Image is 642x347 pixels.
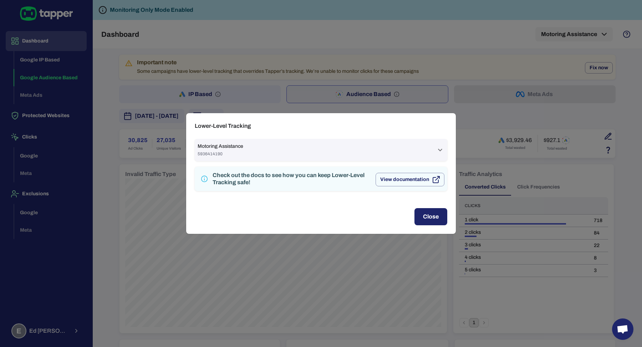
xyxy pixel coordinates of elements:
[198,143,243,150] span: Motoring Assistance
[198,151,243,157] span: 5936414190
[612,318,633,340] div: Open chat
[186,113,456,139] h2: Lower-Level Tracking
[213,172,370,186] div: Check out the docs to see how you can keep Lower-Level Tracking safe!
[195,139,447,161] div: Motoring Assistance5936414190
[414,208,447,225] button: Close
[376,173,444,186] button: View documentation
